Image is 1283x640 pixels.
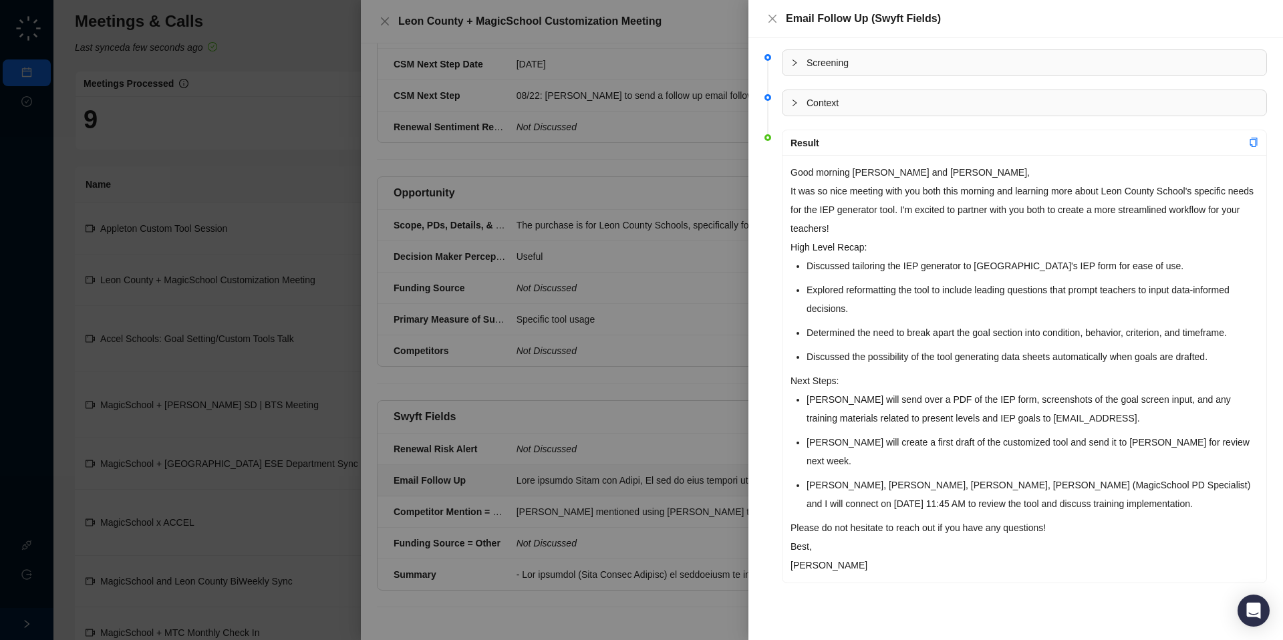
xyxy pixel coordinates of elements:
[807,96,1258,110] span: Context
[1249,138,1258,147] span: copy
[791,238,1258,257] p: High Level Recap:
[1238,595,1270,627] div: Open Intercom Messenger
[807,433,1258,470] li: [PERSON_NAME] will create a first draft of the customized tool and send it to [PERSON_NAME] for r...
[807,257,1258,275] li: Discussed tailoring the IEP generator to [GEOGRAPHIC_DATA]'s IEP form for ease of use.
[791,136,1249,150] div: Result
[791,371,1258,390] p: Next Steps:
[767,13,778,24] span: close
[807,390,1258,428] li: [PERSON_NAME] will send over a PDF of the IEP form, screenshots of the goal screen input, and any...
[791,99,799,107] span: collapsed
[791,556,1258,575] p: [PERSON_NAME]
[807,323,1258,342] li: Determined the need to break apart the goal section into condition, behavior, criterion, and time...
[791,59,799,67] span: collapsed
[791,163,1258,182] p: Good morning [PERSON_NAME] and [PERSON_NAME],
[791,182,1258,238] p: It was so nice meeting with you both this morning and learning more about Leon County School's sp...
[807,347,1258,366] li: Discussed the possibility of the tool generating data sheets automatically when goals are drafted.
[807,281,1258,318] li: Explored reformatting the tool to include leading questions that prompt teachers to input data-in...
[764,11,780,27] button: Close
[791,537,1258,556] p: Best,
[782,90,1266,116] div: Context
[786,11,1267,27] div: Email Follow Up (Swyft Fields)
[807,55,1258,70] span: Screening
[807,476,1258,513] li: [PERSON_NAME], [PERSON_NAME], [PERSON_NAME], [PERSON_NAME] (MagicSchool PD Specialist) and I will...
[791,518,1258,537] p: Please do not hesitate to reach out if you have any questions!
[782,50,1266,75] div: Screening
